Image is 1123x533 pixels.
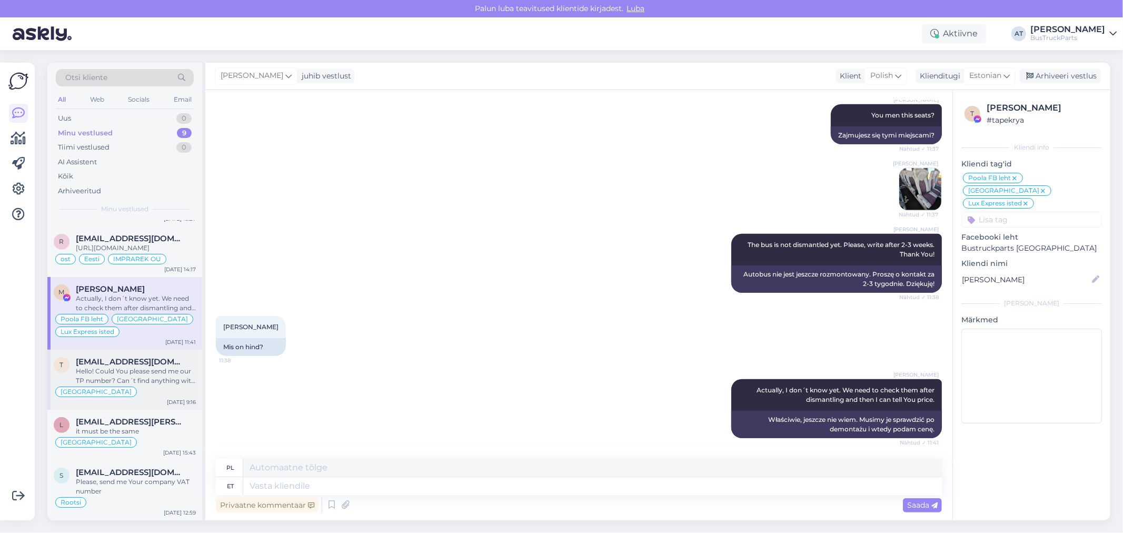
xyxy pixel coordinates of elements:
[164,509,196,517] div: [DATE] 12:59
[101,204,148,214] span: Minu vestlused
[176,113,192,124] div: 0
[227,477,234,495] div: et
[219,357,259,364] span: 11:38
[961,159,1102,170] p: Kliendi tag'id
[870,70,893,82] span: Polish
[961,299,1102,308] div: [PERSON_NAME]
[624,4,648,13] span: Luba
[88,93,106,106] div: Web
[58,128,113,139] div: Minu vestlused
[731,265,942,293] div: Autobus nie jest jeszcze rozmontowany. Proszę o kontakt za 2-3 tygodnie. Dziękuję!
[76,477,196,496] div: Please, send me Your company VAT number
[1030,25,1117,42] a: [PERSON_NAME]BusTruckParts
[223,323,279,331] span: [PERSON_NAME]
[893,371,939,379] span: [PERSON_NAME]
[56,93,68,106] div: All
[76,243,196,253] div: [URL][DOMAIN_NAME]
[61,389,132,395] span: [GEOGRAPHIC_DATA]
[831,126,942,144] div: Zajmujesz się tymi miejscami?
[76,234,185,243] span: rom.ivanov94@gmail.com
[76,284,145,294] span: Maciej Przezdziecki
[757,386,936,403] span: Actually, I don´t know yet. We need to check them after dismantling and then I can tell You price.
[899,168,941,210] img: Attachment
[76,468,185,477] span: saeed.mottaghy@hotmail.com
[58,186,101,196] div: Arhiveeritud
[61,439,132,446] span: [GEOGRAPHIC_DATA]
[165,338,196,346] div: [DATE] 11:41
[65,72,107,83] span: Otsi kliente
[968,187,1039,194] span: [GEOGRAPHIC_DATA]
[961,212,1102,228] input: Lisa tag
[899,145,939,153] span: Nähtud ✓ 11:37
[59,288,65,296] span: M
[987,102,1099,114] div: [PERSON_NAME]
[961,232,1102,243] p: Facebooki leht
[117,316,188,322] span: [GEOGRAPHIC_DATA]
[216,338,286,356] div: Mis on hind?
[84,256,100,262] span: Eesti
[961,258,1102,269] p: Kliendi nimi
[61,256,71,262] span: ost
[60,421,64,429] span: l
[748,241,936,258] span: The bus is not dismantled yet. Please, write after 2-3 weeks. Thank You!
[76,417,185,427] span: lm1965@virgilio.it
[58,171,73,182] div: Kõik
[961,314,1102,325] p: Märkmed
[1020,69,1101,83] div: Arhiveeri vestlus
[961,243,1102,254] p: Bustruckparts [GEOGRAPHIC_DATA]
[167,398,196,406] div: [DATE] 9:16
[987,114,1099,126] div: # tapekrya
[893,225,939,233] span: [PERSON_NAME]
[968,200,1022,206] span: Lux Express isted
[8,71,28,91] img: Askly Logo
[60,361,64,369] span: T
[226,459,234,477] div: pl
[297,71,351,82] div: juhib vestlust
[113,256,161,262] span: IMPRAREK OÜ
[76,357,185,367] span: T.umby90@hotmail.it
[871,111,935,119] span: You men this seats?
[1030,25,1105,34] div: [PERSON_NAME]
[971,110,975,117] span: t
[907,500,938,510] span: Saada
[126,93,152,106] div: Socials
[916,71,960,82] div: Klienditugi
[172,93,194,106] div: Email
[968,175,1011,181] span: Poola FB leht
[922,24,986,43] div: Aktiivne
[61,329,114,335] span: Lux Express isted
[176,142,192,153] div: 0
[836,71,861,82] div: Klient
[61,499,81,506] span: Rootsi
[58,142,110,153] div: Tiimi vestlused
[1011,26,1026,41] div: AT
[76,427,196,436] div: it must be the same
[164,265,196,273] div: [DATE] 14:17
[961,143,1102,152] div: Kliendi info
[58,157,97,167] div: AI Assistent
[893,160,938,167] span: [PERSON_NAME]
[899,439,939,447] span: Nähtud ✓ 11:41
[899,293,939,301] span: Nähtud ✓ 11:38
[731,411,942,438] div: Właściwie, jeszcze nie wiem. Musimy je sprawdzić po demontażu i wtedy podam cenę.
[221,70,283,82] span: [PERSON_NAME]
[61,316,103,322] span: Poola FB leht
[58,113,71,124] div: Uus
[177,128,192,139] div: 9
[216,498,319,512] div: Privaatne kommentaar
[899,211,938,219] span: Nähtud ✓ 11:37
[163,449,196,457] div: [DATE] 15:43
[76,294,196,313] div: Actually, I don´t know yet. We need to check them after dismantling and then I can tell You price.
[1030,34,1105,42] div: BusTruckParts
[76,367,196,386] div: Hello! Could You please send me our TP number? Can´t find anything with number A 003 540 48 1702
[962,274,1090,285] input: Lisa nimi
[969,70,1001,82] span: Estonian
[60,471,64,479] span: s
[59,238,64,245] span: r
